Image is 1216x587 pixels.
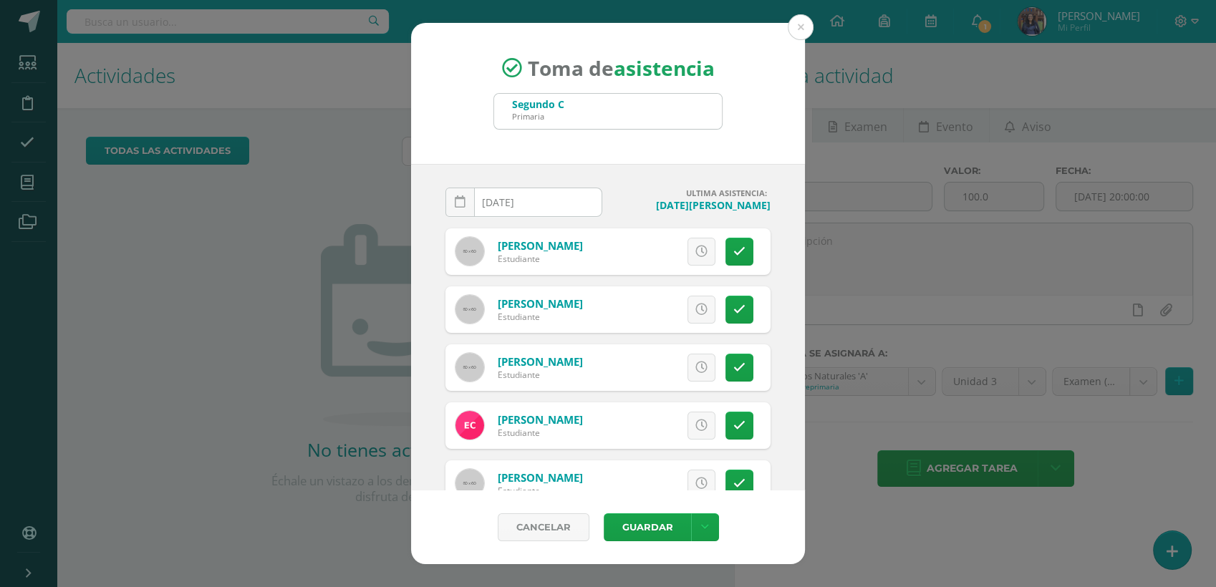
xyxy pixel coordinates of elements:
[455,353,484,382] img: 60x60
[498,311,583,323] div: Estudiante
[455,411,484,440] img: 88a138cb23e40ed1b7dd21cfbd493e64.png
[528,54,715,82] span: Toma de
[498,354,583,369] a: [PERSON_NAME]
[512,111,564,122] div: Primaria
[788,14,814,40] button: Close (Esc)
[498,296,583,311] a: [PERSON_NAME]
[498,485,583,497] div: Estudiante
[614,188,771,198] h4: ULTIMA ASISTENCIA:
[446,188,602,216] input: Fecha de Inasistencia
[614,54,715,82] strong: asistencia
[498,427,583,439] div: Estudiante
[512,97,564,111] div: Segundo C
[455,237,484,266] img: 60x60
[455,469,484,498] img: 60x60
[498,238,583,253] a: [PERSON_NAME]
[455,295,484,324] img: 60x60
[498,513,589,541] a: Cancelar
[498,470,583,485] a: [PERSON_NAME]
[498,412,583,427] a: [PERSON_NAME]
[494,94,722,129] input: Busca un grado o sección aquí...
[498,253,583,265] div: Estudiante
[614,198,771,212] h4: [DATE][PERSON_NAME]
[498,369,583,381] div: Estudiante
[604,513,691,541] button: Guardar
